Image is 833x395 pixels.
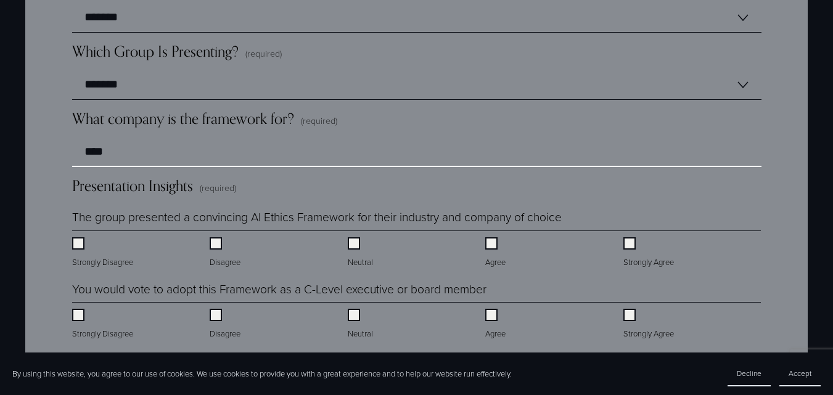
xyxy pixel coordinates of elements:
[72,43,239,60] span: Which Group Is Presenting?
[737,368,761,378] span: Decline
[623,237,676,268] label: Strongly Agree
[245,47,282,59] span: (required)
[623,309,676,340] label: Strongly Agree
[72,70,761,100] select: Which Group Is Presenting?
[210,237,243,268] label: Disagree
[348,237,375,268] label: Neutral
[485,237,508,268] label: Agree
[348,309,375,340] label: Neutral
[728,361,771,386] button: Decline
[779,361,821,386] button: Accept
[72,209,562,226] legend: The group presented a convincing AI Ethics Framework for their industry and company of choice
[72,309,136,340] label: Strongly Disagree
[210,309,243,340] label: Disagree
[72,177,193,195] span: Presentation Insights
[72,237,136,268] label: Strongly Disagree
[72,281,486,298] legend: You would vote to adopt this Framework as a C-Level executive or board member
[301,114,337,126] span: (required)
[72,3,761,33] select: Which Group Are You In?
[485,309,508,340] label: Agree
[200,181,236,193] span: (required)
[12,369,512,380] p: By using this website, you agree to our use of cookies. We use cookies to provide you with a grea...
[72,110,294,128] span: What company is the framework for?
[789,368,811,378] span: Accept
